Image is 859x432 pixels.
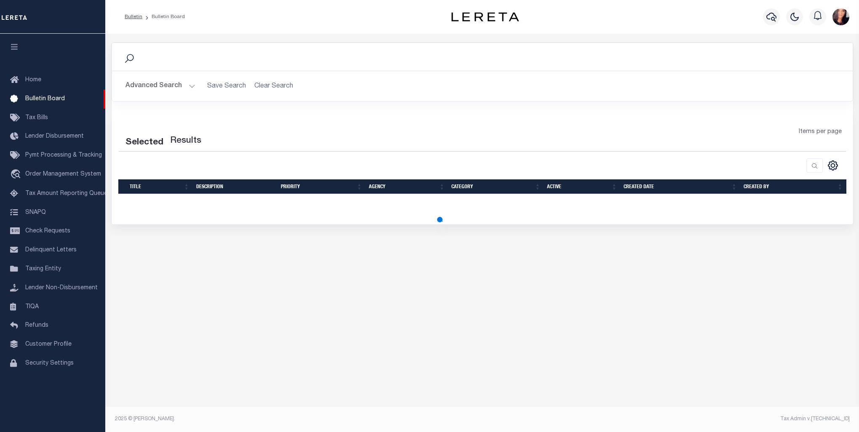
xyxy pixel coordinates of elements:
[126,179,193,194] th: Title
[25,285,98,291] span: Lender Non-Disbursement
[170,134,201,148] label: Results
[365,179,448,194] th: Agency
[25,171,101,177] span: Order Management System
[142,13,185,21] li: Bulletin Board
[25,152,102,158] span: Pymt Processing & Tracking
[109,415,483,423] div: 2025 © [PERSON_NAME].
[125,136,163,149] div: Selected
[25,341,72,347] span: Customer Profile
[451,12,519,21] img: logo-dark.svg
[25,304,39,309] span: TIQA
[277,179,365,194] th: Priority
[25,360,74,366] span: Security Settings
[488,415,850,423] div: Tax Admin v.[TECHNICAL_ID]
[25,266,61,272] span: Taxing Entity
[25,191,107,197] span: Tax Amount Reporting Queue
[125,14,142,19] a: Bulletin
[25,323,48,328] span: Refunds
[25,96,65,102] span: Bulletin Board
[544,179,620,194] th: Active
[10,169,24,180] i: travel_explore
[448,179,544,194] th: Category
[193,179,277,194] th: description
[25,247,77,253] span: Delinquent Letters
[25,77,41,83] span: Home
[620,179,740,194] th: Created date
[740,179,846,194] th: Created by
[25,115,48,121] span: Tax Bills
[25,209,46,215] span: SNAPQ
[799,128,842,137] span: Items per page
[25,133,84,139] span: Lender Disbursement
[125,78,195,94] button: Advanced Search
[25,228,70,234] span: Check Requests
